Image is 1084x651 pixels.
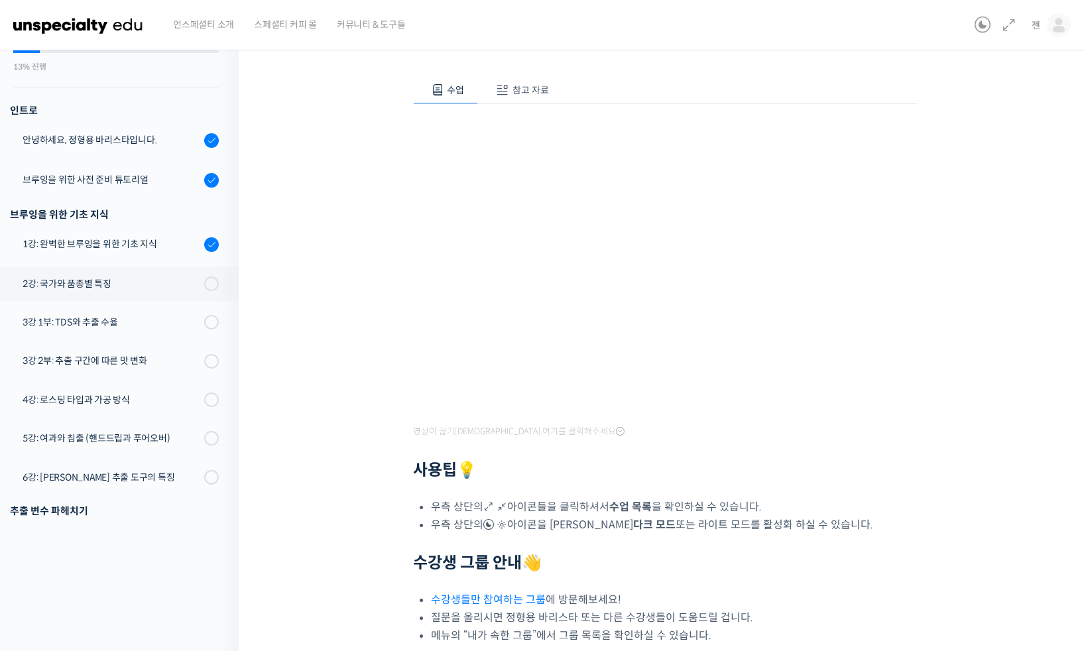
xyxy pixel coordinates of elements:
[431,591,917,609] li: 에 방문해보세요!
[512,84,549,96] span: 참고 자료
[23,470,200,485] div: 6강: [PERSON_NAME] 추출 도구의 특징
[171,420,255,453] a: 설정
[447,84,464,96] span: 수업
[42,440,50,451] span: 홈
[413,553,522,573] strong: 수강생 그룹 안내
[10,502,219,520] div: 추출 변수 파헤치기
[413,554,917,573] h2: 👋
[23,133,200,147] div: 안녕하세요, 정형용 바리스타입니다.
[88,420,171,453] a: 대화
[431,498,917,516] li: 우측 상단의 아이콘들을 클릭하셔서 을 확인하실 수 있습니다.
[23,353,200,368] div: 3강 2부: 추출 구간에 따른 맛 변화
[4,420,88,453] a: 홈
[23,172,200,187] div: 브루잉을 위한 사전 준비 튜토리얼
[1032,19,1040,31] span: 젠
[431,626,917,644] li: 메뉴의 “내가 속한 그룹”에서 그룹 목록을 확인하실 수 있습니다.
[633,518,676,532] b: 다크 모드
[431,516,917,534] li: 우측 상단의 아이콘을 [PERSON_NAME] 또는 라이트 모드를 활성화 하실 수 있습니다.
[431,609,917,626] li: 질문을 올리시면 정형용 바리스타 또는 다른 수강생들이 도움드릴 겁니다.
[609,500,652,514] b: 수업 목록
[413,460,477,480] strong: 사용팁
[23,431,200,445] div: 5강: 여과와 침출 (핸드드립과 푸어오버)
[121,441,137,451] span: 대화
[205,440,221,451] span: 설정
[13,63,219,71] div: 13% 진행
[413,27,917,52] h1: 2강: 국가와 품종별 특징
[23,237,200,251] div: 1강: 완벽한 브루잉을 위한 기초 지식
[10,101,219,119] h3: 인트로
[10,206,219,223] div: 브루잉을 위한 기초 지식
[23,276,200,291] div: 2강: 국가와 품종별 특징
[23,392,200,407] div: 4강: 로스팅 타입과 가공 방식
[413,426,625,437] span: 영상이 끊기[DEMOGRAPHIC_DATA] 여기를 클릭해주세요
[457,460,477,480] strong: 💡
[23,315,200,329] div: 3강 1부: TDS와 추출 수율
[431,593,546,607] a: 수강생들만 참여하는 그룹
